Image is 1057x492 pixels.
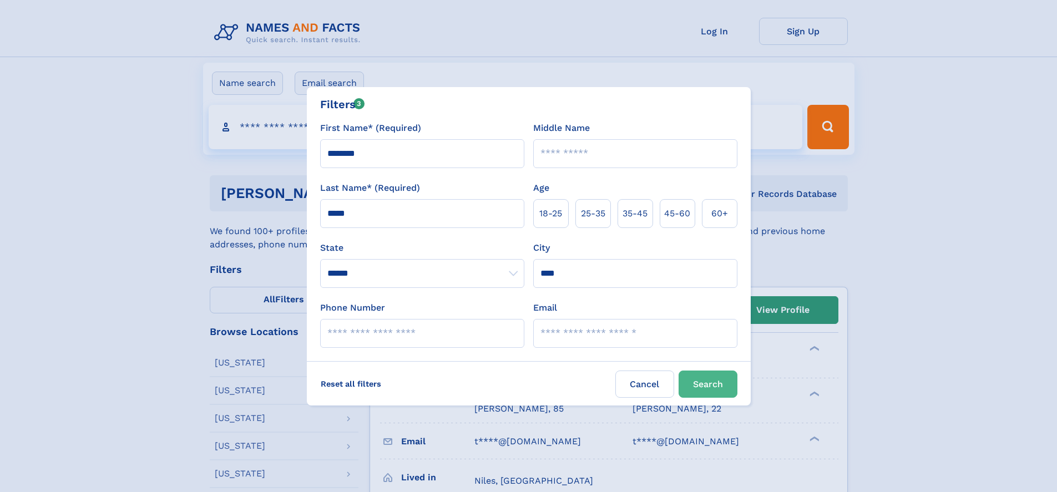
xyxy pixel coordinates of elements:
[623,207,648,220] span: 35‑45
[581,207,605,220] span: 25‑35
[320,96,365,113] div: Filters
[320,241,524,255] label: State
[533,241,550,255] label: City
[533,121,590,135] label: Middle Name
[533,301,557,315] label: Email
[711,207,728,220] span: 60+
[533,181,549,195] label: Age
[320,121,421,135] label: First Name* (Required)
[679,371,737,398] button: Search
[313,371,388,397] label: Reset all filters
[615,371,674,398] label: Cancel
[664,207,690,220] span: 45‑60
[539,207,562,220] span: 18‑25
[320,301,385,315] label: Phone Number
[320,181,420,195] label: Last Name* (Required)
